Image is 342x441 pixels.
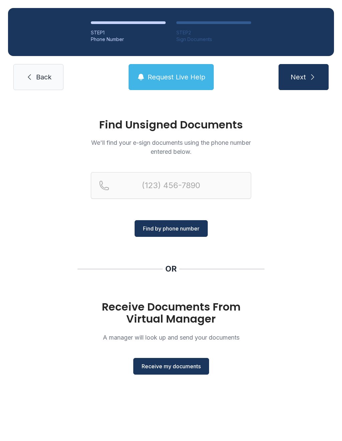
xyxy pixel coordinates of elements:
span: Back [36,72,51,82]
div: STEP 1 [91,29,166,36]
span: Next [291,72,306,82]
span: Receive my documents [142,362,201,370]
span: Find by phone number [143,225,199,233]
div: OR [165,264,177,274]
input: Reservation phone number [91,172,251,199]
p: We'll find your e-sign documents using the phone number entered below. [91,138,251,156]
p: A manager will look up and send your documents [91,333,251,342]
span: Request Live Help [148,72,205,82]
h1: Find Unsigned Documents [91,119,251,130]
div: Sign Documents [176,36,251,43]
h1: Receive Documents From Virtual Manager [91,301,251,325]
div: Phone Number [91,36,166,43]
div: STEP 2 [176,29,251,36]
